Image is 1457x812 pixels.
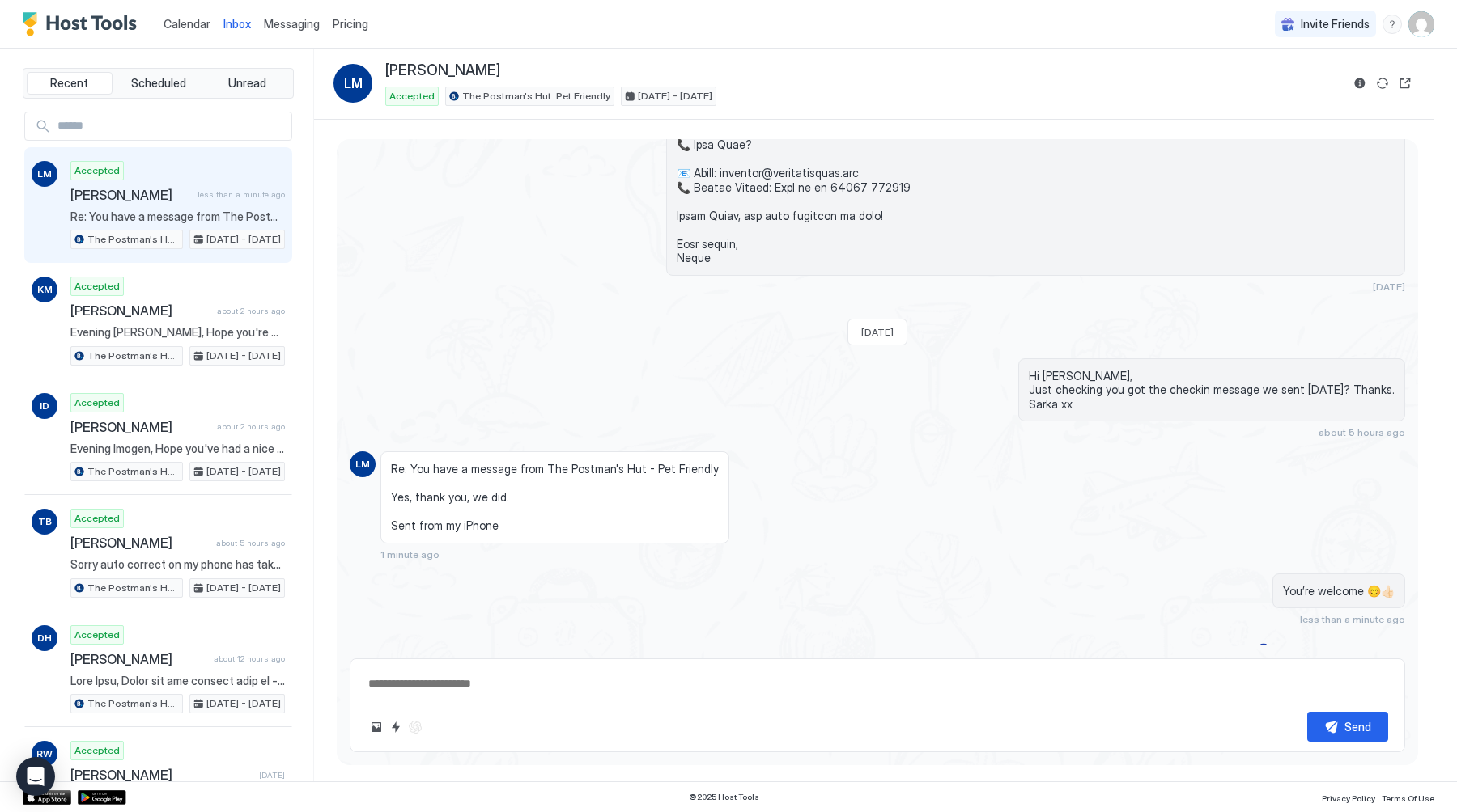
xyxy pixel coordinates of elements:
[1395,74,1415,93] button: Open reservation
[164,15,210,32] a: Calendar
[1319,426,1405,438] span: about 5 hours ago
[216,538,285,548] span: about 5 hours ago
[355,457,370,472] span: LM
[206,349,281,363] span: [DATE] - [DATE]
[367,717,386,737] button: Upload image
[385,61,500,80] span: [PERSON_NAME]
[1322,793,1375,803] span: Privacy Policy
[223,15,251,32] a: Inbox
[1350,74,1370,93] button: Reservation information
[16,757,55,796] div: Open Intercom Messenger
[462,89,610,104] span: The Postman's Hut: Pet Friendly
[70,674,285,688] span: Lore Ipsu, Dolor sit ame consect adip el - se’do eiusmodte in utla etd! 😊 🔑 Magna-al en admin ven...
[1382,793,1434,803] span: Terms Of Use
[74,511,120,526] span: Accepted
[70,209,285,224] span: Re: You have a message from The Postman's Hut - Pet Friendly Yes, thank you, we did. Sent from my...
[36,746,53,761] span: RW
[87,464,179,479] span: The Postman's Hut: Pet Friendly
[638,89,712,104] span: [DATE] - [DATE]
[70,302,210,319] span: [PERSON_NAME]
[70,557,285,572] span: Sorry auto correct on my phone has taken over 🤦🏻
[1301,17,1370,32] span: Invite Friends
[70,535,210,551] span: [PERSON_NAME]
[87,581,179,595] span: The Postman's Hut: Pet Friendly
[217,306,285,316] span: about 2 hours ago
[198,189,285,200] span: less than a minute ago
[23,790,71,805] a: App Store
[50,76,88,91] span: Recent
[37,167,52,181] span: LM
[74,163,120,178] span: Accepted
[264,15,320,32] a: Messaging
[1307,712,1388,742] button: Send
[386,717,406,737] button: Quick reply
[74,279,120,294] span: Accepted
[164,17,210,31] span: Calendar
[1276,641,1387,658] div: Scheduled Messages
[74,743,120,758] span: Accepted
[116,72,202,95] button: Scheduled
[78,790,126,805] a: Google Play Store
[87,696,179,711] span: The Postman's Hut: Pet Friendly
[23,68,294,99] div: tab-group
[389,89,435,104] span: Accepted
[861,326,894,338] span: [DATE]
[1373,74,1392,93] button: Sync reservation
[1029,369,1395,412] span: Hi [PERSON_NAME], Just checking you got the checkin message we sent [DATE]? Thanks. Sarka xx
[333,17,368,32] span: Pricing
[70,187,191,203] span: [PERSON_NAME]
[74,628,120,642] span: Accepted
[40,399,49,413] span: ID
[264,17,320,31] span: Messaging
[1322,789,1375,806] a: Privacy Policy
[70,767,253,783] span: [PERSON_NAME]
[131,76,186,91] span: Scheduled
[38,514,52,529] span: TB
[70,419,210,435] span: [PERSON_NAME]
[1300,613,1405,625] span: less than a minute ago
[217,421,285,432] span: about 2 hours ago
[689,792,759,802] span: © 2025 Host Tools
[1344,718,1371,735] div: Send
[1283,584,1395,598] span: You’re welcome 😊👍🏻
[1255,638,1405,660] button: Scheduled Messages
[223,17,251,31] span: Inbox
[27,72,113,95] button: Recent
[70,325,285,340] span: Evening [PERSON_NAME], Hope you're well and had a nice weekend. Sorry to bother you but if you ha...
[228,76,266,91] span: Unread
[87,349,179,363] span: The Postman's Hut: Pet Friendly
[74,395,120,410] span: Accepted
[70,442,285,456] span: Evening Imogen, Hope you've had a nice day and reach your destination now, and we hope everything...
[70,651,207,667] span: [PERSON_NAME]
[37,282,53,297] span: KM
[23,12,144,36] a: Host Tools Logo
[51,112,291,140] input: Input Field
[344,74,363,93] span: LM
[259,770,285,780] span: [DATE]
[87,232,179,247] span: The Postman's Hut: Pet Friendly
[1373,281,1405,293] span: [DATE]
[1408,11,1434,37] div: User profile
[214,653,285,664] span: about 12 hours ago
[206,464,281,479] span: [DATE] - [DATE]
[391,462,719,533] span: Re: You have a message from The Postman's Hut - Pet Friendly Yes, thank you, we did. Sent from my...
[206,232,281,247] span: [DATE] - [DATE]
[204,72,290,95] button: Unread
[1382,789,1434,806] a: Terms Of Use
[1383,15,1402,34] div: menu
[380,548,440,560] span: 1 minute ago
[206,581,281,595] span: [DATE] - [DATE]
[206,696,281,711] span: [DATE] - [DATE]
[37,631,52,645] span: DH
